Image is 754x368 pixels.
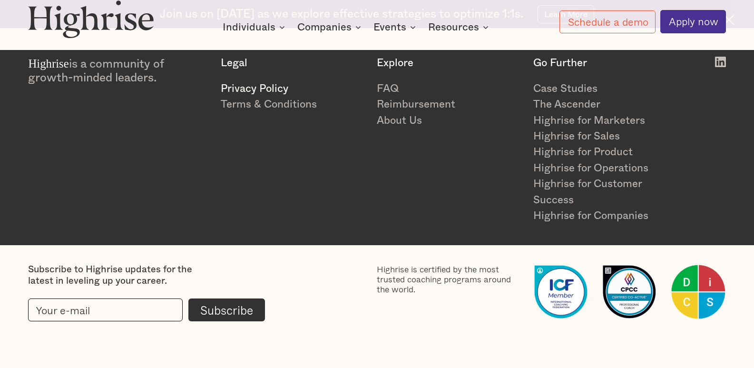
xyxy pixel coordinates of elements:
[533,113,678,129] a: Highrise for Marketers
[715,57,725,67] img: White LinkedIn logo
[223,21,288,33] div: Individuals
[660,10,725,33] a: Apply now
[223,21,275,33] div: Individuals
[373,21,406,33] div: Events
[377,264,521,294] div: Highrise is certified by the most trusted coaching programs around the world.
[533,57,678,70] div: Go Further
[28,57,209,85] div: is a community of growth-minded leaders.
[188,298,265,321] input: Subscribe
[221,57,365,70] div: Legal
[533,81,678,97] a: Case Studies
[428,21,491,33] div: Resources
[377,97,521,112] a: Reimbursement
[28,264,216,287] div: Subscribe to Highrise updates for the latest in leveling up your career.
[297,21,364,33] div: Companies
[377,113,521,129] a: About Us
[28,57,69,70] span: Highrise
[221,81,365,97] a: Privacy Policy
[533,129,678,144] a: Highrise for Sales
[377,81,521,97] a: FAQ
[428,21,479,33] div: Resources
[28,298,264,321] form: current-footer-subscribe-form
[373,21,419,33] div: Events
[377,57,521,70] div: Explore
[221,97,365,112] a: Terms & Conditions
[533,176,678,208] a: Highrise for Customer Success
[559,10,656,33] a: Schedule a demo
[533,97,678,112] a: The Ascender
[533,160,678,176] a: Highrise for Operations
[533,208,678,224] a: Highrise for Companies
[28,298,182,321] input: Your e-mail
[533,144,678,160] a: Highrise for Product
[297,21,352,33] div: Companies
